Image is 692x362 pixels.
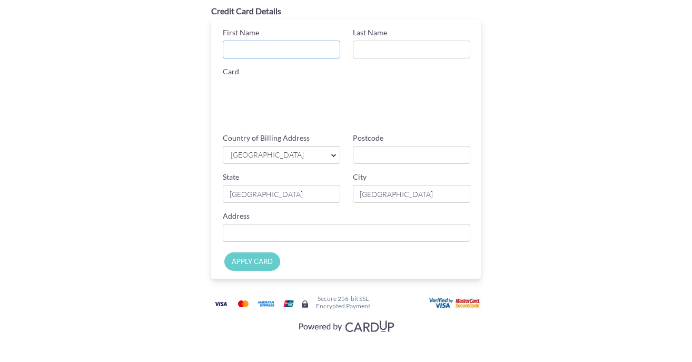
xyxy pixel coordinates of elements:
[223,211,250,221] label: Address
[301,300,309,308] img: Secure lock
[223,172,239,182] label: State
[223,110,342,129] iframe: Secure card expiration date input frame
[211,5,481,17] div: Credit Card Details
[353,133,383,143] label: Postcode
[316,295,370,309] h6: Secure 256-bit SSL Encrypted Payment
[223,146,340,164] a: [GEOGRAPHIC_DATA]
[224,252,280,271] input: APPLY CARD
[429,298,482,309] img: User card
[233,297,254,310] img: Mastercard
[223,133,310,143] label: Country of Billing Address
[223,66,239,77] label: Card
[355,110,474,129] iframe: Secure card security code input frame
[293,316,399,336] img: Visa, Mastercard
[230,150,323,161] span: [GEOGRAPHIC_DATA]
[255,297,276,310] img: American Express
[210,297,231,310] img: Visa
[223,27,259,38] label: First Name
[278,297,299,310] img: Union Pay
[223,80,472,99] iframe: Secure card number input frame
[353,27,387,38] label: Last Name
[353,172,367,182] label: City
